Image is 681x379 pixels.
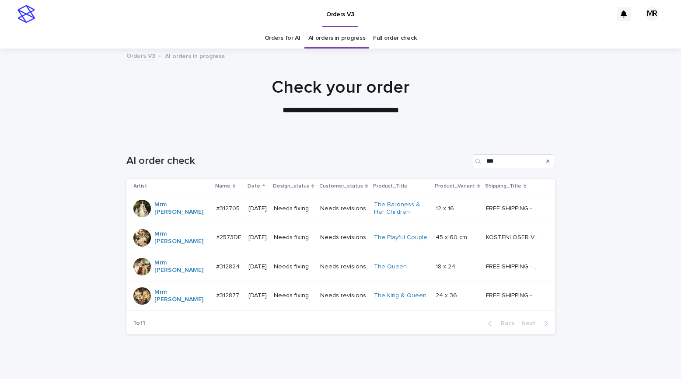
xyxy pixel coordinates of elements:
[126,281,555,310] tr: Mrm [PERSON_NAME] #312877#312877 [DATE]Needs fixingNeeds revisionsThe King & Queen 24 x 3624 x 36...
[274,234,313,241] p: Needs fixing
[308,28,366,49] a: AI orders in progress
[216,232,243,241] p: #2573DE
[154,230,209,245] a: Mrm [PERSON_NAME]
[486,261,542,271] p: FREE SHIPPING - preview in 1-2 business days, after your approval delivery will take 5-10 b.d.
[273,181,309,191] p: Design_status
[248,292,267,299] p: [DATE]
[165,51,225,60] p: AI orders in progress
[436,203,456,212] p: 12 x 16
[216,290,241,299] p: #312877
[126,155,468,167] h1: AI order check
[248,263,267,271] p: [DATE]
[154,259,209,274] a: Mrm [PERSON_NAME]
[486,290,542,299] p: FREE SHIPPING - preview in 1-2 business days, after your approval delivery will take 5-10 b.d.
[374,234,427,241] a: The Playful Couple
[274,205,313,212] p: Needs fixing
[248,234,267,241] p: [DATE]
[518,320,555,327] button: Next
[521,320,541,327] span: Next
[485,181,521,191] p: Shipping_Title
[265,28,300,49] a: Orders for AI
[373,28,416,49] a: Full order check
[486,203,542,212] p: FREE SHIPPING - preview in 1-2 business days, after your approval delivery will take 5-10 b.d.
[319,181,363,191] p: Customer_status
[248,181,260,191] p: Date
[374,263,407,271] a: The Queen
[216,203,241,212] p: #312705
[436,290,459,299] p: 24 x 36
[274,292,313,299] p: Needs fixing
[133,181,147,191] p: Artist
[126,252,555,282] tr: Mrm [PERSON_NAME] #312824#312824 [DATE]Needs fixingNeeds revisionsThe Queen 18 x 2418 x 24 FREE S...
[154,289,209,303] a: Mrm [PERSON_NAME]
[472,154,555,168] input: Search
[435,181,475,191] p: Product_Variant
[126,194,555,223] tr: Mrm [PERSON_NAME] #312705#312705 [DATE]Needs fixingNeeds revisionsThe Baroness & Her Children 12 ...
[436,232,469,241] p: 45 x 60 cm
[320,205,367,212] p: Needs revisions
[126,50,155,60] a: Orders V3
[374,292,426,299] a: The King & Queen
[126,313,152,334] p: 1 of 1
[274,263,313,271] p: Needs fixing
[373,181,408,191] p: Product_Title
[486,232,542,241] p: KOSTENLOSER VERSAND - Vorschau in 1-2 Werktagen, nach Genehmigung 10-12 Werktage Lieferung
[436,261,457,271] p: 18 x 24
[216,261,241,271] p: #312824
[645,7,659,21] div: MR
[374,201,429,216] a: The Baroness & Her Children
[17,5,35,23] img: stacker-logo-s-only.png
[154,201,209,216] a: Mrm [PERSON_NAME]
[320,292,367,299] p: Needs revisions
[481,320,518,327] button: Back
[215,181,230,191] p: Name
[320,234,367,241] p: Needs revisions
[496,320,514,327] span: Back
[248,205,267,212] p: [DATE]
[320,263,367,271] p: Needs revisions
[126,223,555,252] tr: Mrm [PERSON_NAME] #2573DE#2573DE [DATE]Needs fixingNeeds revisionsThe Playful Couple 45 x 60 cm45...
[126,77,555,98] h1: Check your order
